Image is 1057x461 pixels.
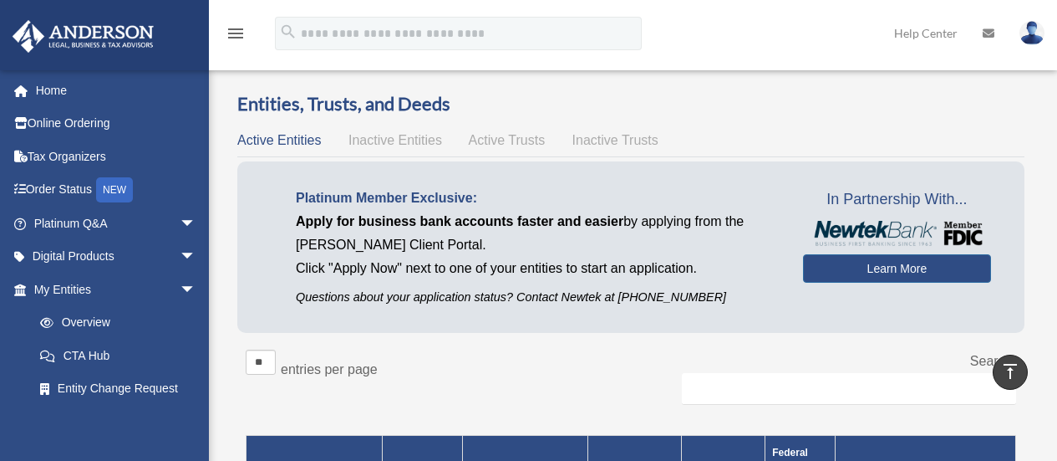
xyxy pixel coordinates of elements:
img: Anderson Advisors Platinum Portal [8,20,159,53]
a: Overview [23,306,205,340]
a: menu [226,29,246,44]
span: Active Trusts [469,133,546,147]
img: NewtekBankLogoSM.png [811,221,983,246]
a: Online Ordering [12,107,221,141]
p: Click "Apply Now" next to one of your entities to start an application. [296,257,778,280]
span: Active Entities [237,133,321,147]
a: Tax Organizers [12,140,221,173]
span: Inactive Trusts [572,133,658,147]
i: vertical_align_top [1000,361,1020,382]
a: Order StatusNEW [12,173,221,207]
span: Inactive Entities [348,133,442,147]
a: My Entitiesarrow_drop_down [12,273,213,306]
label: Search: [970,354,1016,368]
a: Home [12,74,221,107]
img: User Pic [1019,21,1044,45]
a: Learn More [803,254,991,283]
span: arrow_drop_down [180,273,213,307]
p: Questions about your application status? Contact Newtek at [PHONE_NUMBER] [296,287,778,308]
div: NEW [96,177,133,202]
span: In Partnership With... [803,187,991,213]
p: by applying from the [PERSON_NAME] Client Portal. [296,210,778,257]
a: Entity Change Request [23,372,213,406]
span: arrow_drop_down [180,240,213,274]
span: Apply for business bank accounts faster and easier [296,214,623,228]
a: Platinum Q&Aarrow_drop_down [12,207,221,240]
span: arrow_drop_down [180,207,213,241]
a: CTA Hub [23,339,213,372]
label: entries per page [281,362,378,376]
h3: Entities, Trusts, and Deeds [237,91,1024,117]
a: vertical_align_top [993,355,1028,390]
i: menu [226,23,246,44]
i: search [279,23,297,41]
p: Platinum Member Exclusive: [296,187,778,210]
a: Digital Productsarrow_drop_down [12,240,221,274]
